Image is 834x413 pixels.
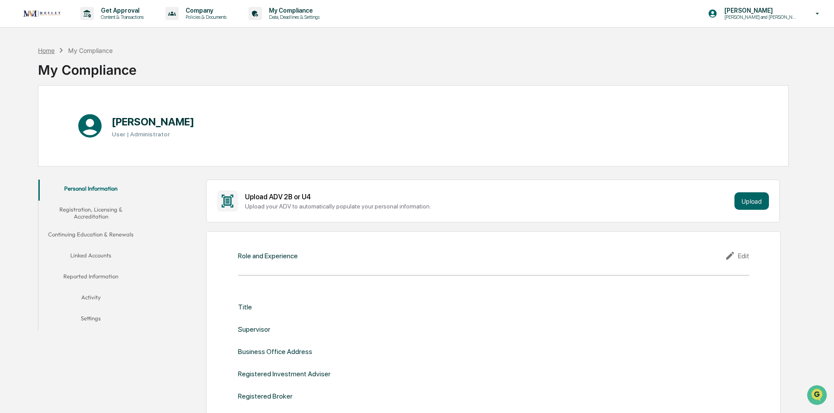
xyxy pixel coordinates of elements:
p: [PERSON_NAME] [717,7,803,14]
div: Title [238,303,252,311]
div: Edit [725,250,749,261]
div: Upload ADV 2B or U4 [245,193,731,201]
img: logo [21,8,63,19]
div: Registered Investment Adviser [238,370,331,378]
div: Registered Broker [238,392,293,400]
div: We're available if you need us! [30,76,110,83]
div: Upload your ADV to automatically populate your personal information. [245,203,731,210]
div: 🗄️ [63,111,70,118]
div: secondary tabs example [38,180,143,330]
button: Continuing Education & Renewals [38,226,143,246]
a: Powered byPylon [62,148,106,155]
h1: [PERSON_NAME] [112,115,194,128]
span: Data Lookup [17,127,55,135]
h3: User | Administrator [112,131,194,138]
button: Upload [734,192,769,210]
a: 🔎Data Lookup [5,123,59,139]
a: 🗄️Attestations [60,107,112,122]
div: Start new chat [30,67,143,76]
p: Content & Transactions [94,14,148,20]
p: Policies & Documents [179,14,231,20]
div: Supervisor [238,325,270,333]
div: My Compliance [38,55,137,78]
button: Linked Accounts [38,246,143,267]
p: Company [179,7,231,14]
button: Reported Information [38,267,143,288]
p: Data, Deadlines & Settings [262,14,324,20]
span: Pylon [87,148,106,155]
a: 🖐️Preclearance [5,107,60,122]
p: My Compliance [262,7,324,14]
img: 1746055101610-c473b297-6a78-478c-a979-82029cc54cd1 [9,67,24,83]
div: My Compliance [68,47,113,54]
iframe: Open customer support [806,384,830,408]
div: 🔎 [9,128,16,135]
button: Registration, Licensing & Accreditation [38,201,143,226]
div: Role and Experience [238,252,298,260]
span: Preclearance [17,110,56,119]
div: 🖐️ [9,111,16,118]
span: Attestations [72,110,108,119]
p: Get Approval [94,7,148,14]
button: Personal Information [38,180,143,201]
p: [PERSON_NAME] and [PERSON_NAME] Onboarding [717,14,803,20]
div: Home [38,47,55,54]
p: How can we help? [9,18,159,32]
button: Start new chat [148,69,159,80]
button: Activity [38,288,143,309]
button: Settings [38,309,143,330]
div: Business Office Address [238,347,312,356]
